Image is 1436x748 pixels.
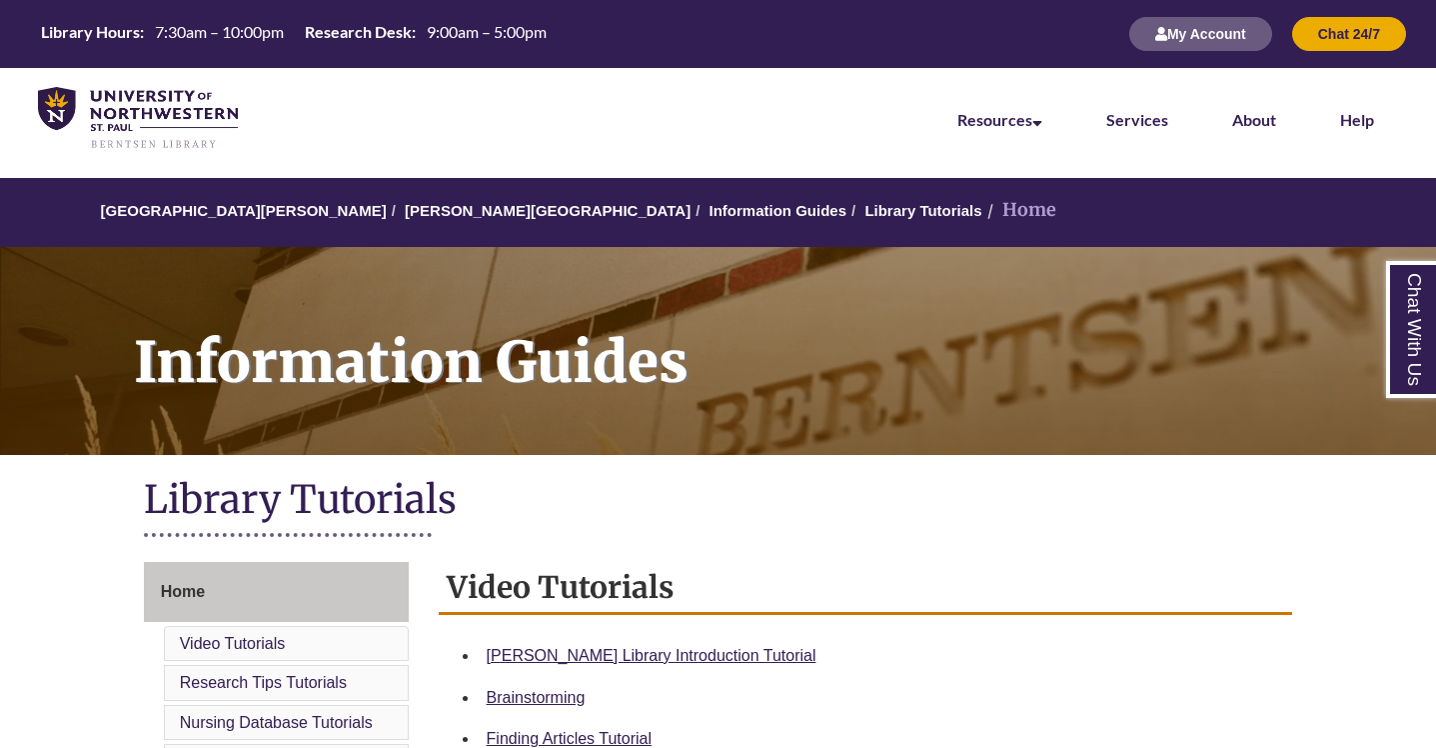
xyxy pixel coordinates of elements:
h1: Library Tutorials [144,475,1293,528]
span: Home [161,583,205,600]
span: 9:00am – 5:00pm [427,22,547,41]
button: Chat 24/7 [1292,17,1406,51]
a: [PERSON_NAME][GEOGRAPHIC_DATA] [405,202,691,219]
table: Hours Today [33,21,555,46]
a: Chat 24/7 [1292,25,1406,42]
a: Research Tips Tutorials [180,674,347,691]
a: [PERSON_NAME] Library Introduction Tutorial [487,647,816,664]
img: UNWSP Library Logo [38,87,238,150]
a: Library Tutorials [864,202,981,219]
a: [GEOGRAPHIC_DATA][PERSON_NAME] [101,202,387,219]
span: 7:30am – 10:00pm [155,22,284,41]
a: Services [1106,110,1168,129]
a: Help [1340,110,1374,129]
th: Library Hours: [33,21,147,43]
a: Brainstorming [487,689,586,706]
a: Information Guides [710,202,847,219]
a: Home [144,562,409,622]
button: My Account [1129,17,1272,51]
th: Research Desk: [297,21,419,43]
a: Finding Articles Tutorial [487,730,652,747]
li: Home [982,196,1056,225]
a: Hours Today [33,21,555,48]
a: Nursing Database Tutorials [180,714,373,731]
a: About [1232,110,1276,129]
a: Video Tutorials [180,635,286,652]
a: My Account [1129,25,1272,42]
h1: Information Guides [112,247,1436,429]
a: Resources [957,110,1042,129]
h2: Video Tutorials [439,562,1293,615]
